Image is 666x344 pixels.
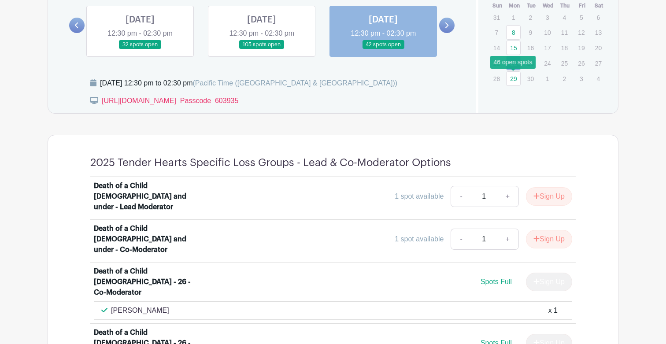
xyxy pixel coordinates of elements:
[557,1,574,10] th: Thu
[489,56,504,70] p: 21
[489,1,506,10] th: Sun
[591,56,606,70] p: 27
[94,266,203,298] div: Death of a Child [DEMOGRAPHIC_DATA] - 26 - Co-Moderator
[591,1,608,10] th: Sat
[523,26,538,39] p: 9
[573,1,591,10] th: Fri
[489,11,504,24] p: 31
[489,26,504,39] p: 7
[540,1,557,10] th: Wed
[574,11,588,24] p: 5
[451,229,471,250] a: -
[506,41,521,55] a: 15
[557,41,572,55] p: 18
[540,72,555,85] p: 1
[574,56,588,70] p: 26
[100,78,397,89] div: [DATE] 12:30 pm to 02:30 pm
[540,56,555,70] p: 24
[506,11,521,24] p: 1
[591,11,606,24] p: 6
[523,72,538,85] p: 30
[574,41,588,55] p: 19
[395,234,444,244] div: 1 spot available
[557,56,572,70] p: 25
[497,229,519,250] a: +
[395,191,444,202] div: 1 spot available
[90,156,451,169] h4: 2025 Tender Hearts Specific Loss Groups - Lead & Co-Moderator Options
[591,26,606,39] p: 13
[591,41,606,55] p: 20
[451,186,471,207] a: -
[506,1,523,10] th: Mon
[506,71,521,86] a: 29
[94,181,203,212] div: Death of a Child [DEMOGRAPHIC_DATA] and under - Lead Moderator
[574,26,588,39] p: 12
[540,11,555,24] p: 3
[481,278,512,285] span: Spots Full
[111,305,169,316] p: [PERSON_NAME]
[526,187,572,206] button: Sign Up
[490,56,536,69] div: 46 open spots
[557,11,572,24] p: 4
[192,79,397,87] span: (Pacific Time ([GEOGRAPHIC_DATA] & [GEOGRAPHIC_DATA]))
[574,72,588,85] p: 3
[540,41,555,55] p: 17
[540,26,555,39] p: 10
[523,11,538,24] p: 2
[523,41,538,55] p: 16
[526,230,572,248] button: Sign Up
[102,97,238,104] a: [URL][DOMAIN_NAME] Passcode 603935
[557,26,572,39] p: 11
[94,223,203,255] div: Death of a Child [DEMOGRAPHIC_DATA] and under - Co-Moderator
[489,41,504,55] p: 14
[557,72,572,85] p: 2
[523,1,540,10] th: Tue
[591,72,606,85] p: 4
[497,186,519,207] a: +
[489,72,504,85] p: 28
[548,305,558,316] div: x 1
[506,25,521,40] a: 8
